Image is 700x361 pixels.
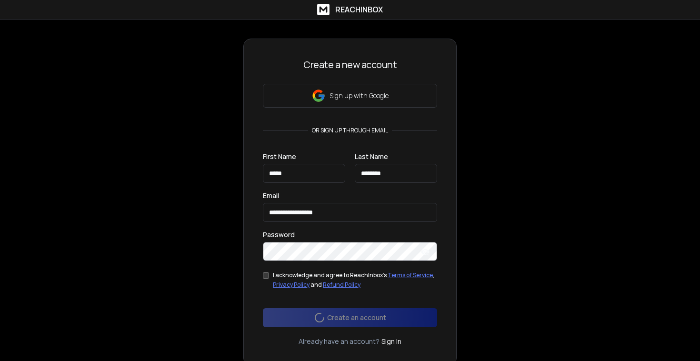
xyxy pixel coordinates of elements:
[381,337,401,346] a: Sign In
[263,231,295,238] label: Password
[323,281,360,289] a: Refund Policy
[263,84,437,108] button: Sign up with Google
[263,58,437,71] h3: Create a new account
[388,271,433,279] a: Terms of Service
[317,4,383,15] a: ReachInbox
[273,271,437,289] div: I acknowledge and agree to ReachInbox's , and
[330,91,389,100] p: Sign up with Google
[335,4,383,15] h1: ReachInbox
[308,127,392,134] p: or sign up through email
[273,281,310,289] a: Privacy Policy
[355,153,388,160] label: Last Name
[263,192,279,199] label: Email
[299,337,380,346] p: Already have an account?
[263,153,296,160] label: First Name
